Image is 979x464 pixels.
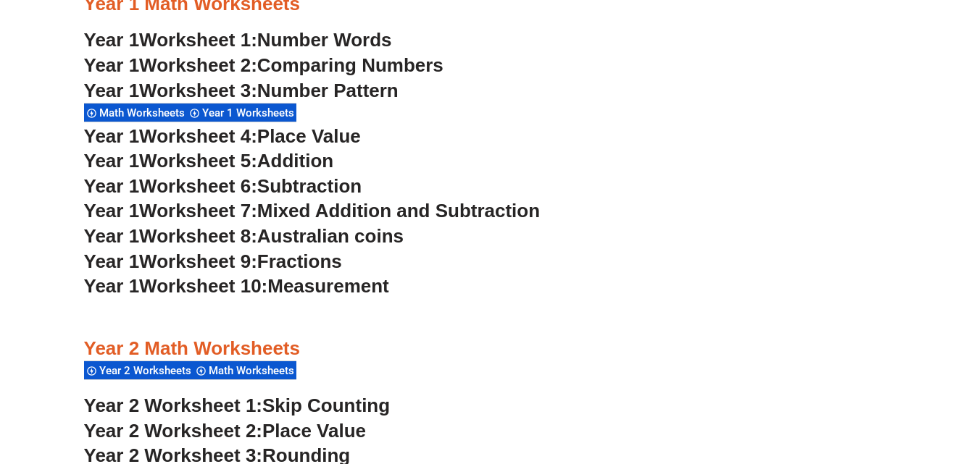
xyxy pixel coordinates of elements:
[267,275,389,297] span: Measurement
[84,200,541,222] a: Year 1Worksheet 7:Mixed Addition and Subtraction
[257,125,361,147] span: Place Value
[84,80,399,101] a: Year 1Worksheet 3:Number Pattern
[257,80,399,101] span: Number Pattern
[84,225,404,247] a: Year 1Worksheet 8:Australian coins
[84,150,334,172] a: Year 1Worksheet 5:Addition
[139,200,257,222] span: Worksheet 7:
[257,225,404,247] span: Australian coins
[193,360,296,380] div: Math Worksheets
[202,106,299,119] span: Year 1 Worksheets
[262,420,366,442] span: Place Value
[84,420,263,442] span: Year 2 Worksheet 2:
[84,29,392,51] a: Year 1Worksheet 1:Number Words
[139,54,257,76] span: Worksheet 2:
[99,364,196,377] span: Year 2 Worksheets
[257,54,443,76] span: Comparing Numbers
[84,275,389,297] a: Year 1Worksheet 10:Measurement
[139,150,257,172] span: Worksheet 5:
[84,125,361,147] a: Year 1Worksheet 4:Place Value
[84,360,193,380] div: Year 2 Worksheets
[738,300,979,464] iframe: Chat Widget
[139,225,257,247] span: Worksheet 8:
[139,175,257,197] span: Worksheet 6:
[84,175,362,197] a: Year 1Worksheet 6:Subtraction
[84,337,896,361] h3: Year 2 Math Worksheets
[84,250,342,272] a: Year 1Worksheet 9:Fractions
[257,29,392,51] span: Number Words
[84,395,263,416] span: Year 2 Worksheet 1:
[84,103,187,122] div: Math Worksheets
[84,395,391,416] a: Year 2 Worksheet 1:Skip Counting
[257,200,540,222] span: Mixed Addition and Subtraction
[187,103,296,122] div: Year 1 Worksheets
[139,80,257,101] span: Worksheet 3:
[84,420,367,442] a: Year 2 Worksheet 2:Place Value
[139,275,267,297] span: Worksheet 10:
[209,364,299,377] span: Math Worksheets
[262,395,390,416] span: Skip Counting
[99,106,189,119] span: Math Worksheets
[257,175,362,197] span: Subtraction
[84,54,443,76] a: Year 1Worksheet 2:Comparing Numbers
[257,150,333,172] span: Addition
[257,250,342,272] span: Fractions
[139,29,257,51] span: Worksheet 1:
[139,250,257,272] span: Worksheet 9:
[139,125,257,147] span: Worksheet 4:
